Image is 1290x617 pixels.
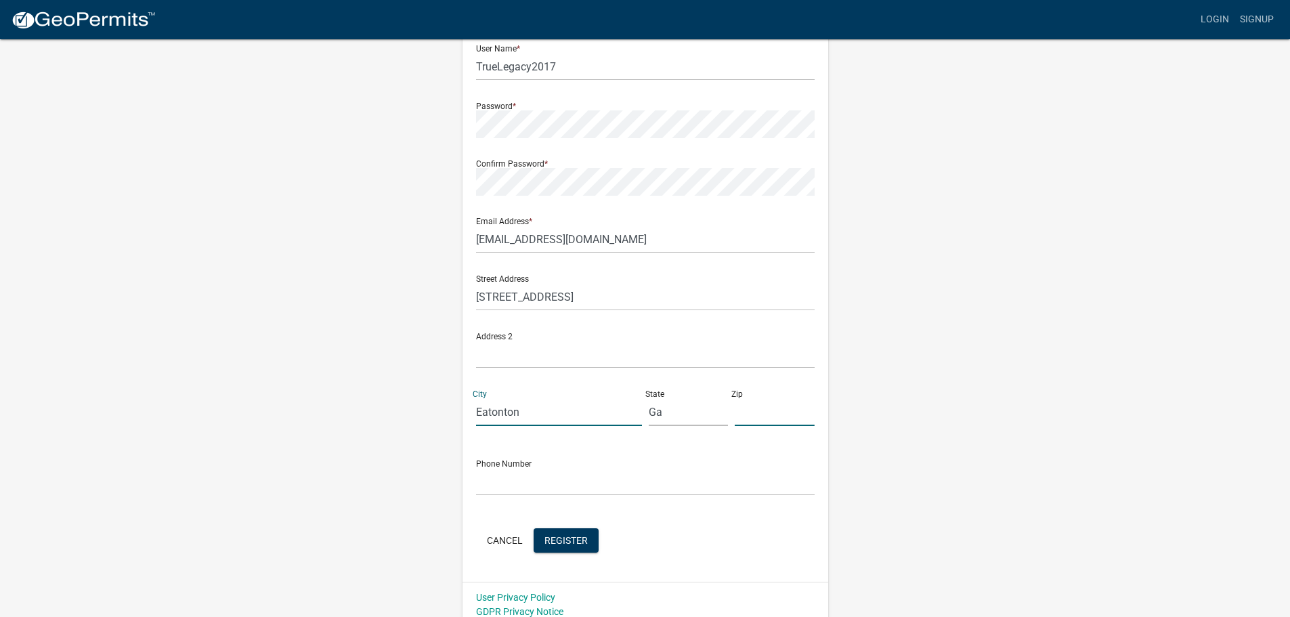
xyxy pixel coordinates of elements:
a: Login [1195,7,1234,33]
button: Register [534,528,599,553]
span: Register [544,534,588,545]
a: User Privacy Policy [476,592,555,603]
a: Signup [1234,7,1279,33]
a: GDPR Privacy Notice [476,606,563,617]
button: Cancel [476,528,534,553]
